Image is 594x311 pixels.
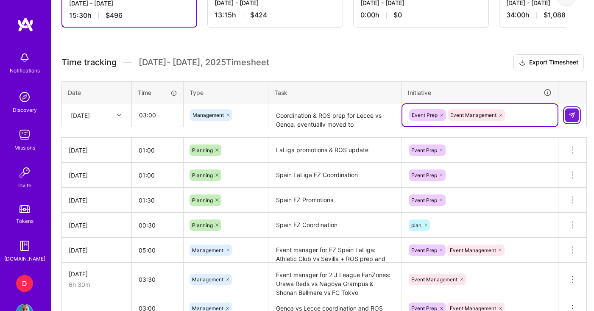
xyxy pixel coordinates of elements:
[69,221,125,230] div: [DATE]
[14,275,35,292] a: D
[132,239,183,261] input: HH:MM
[192,276,223,283] span: Management
[269,104,401,127] textarea: Coordination & ROS prep for Lecce vs Genoa, eventually moved to [MEDICAL_DATA]
[268,81,402,103] th: Task
[250,11,267,19] span: $424
[269,214,401,237] textarea: Spain FZ Coordination
[61,57,117,68] span: Time tracking
[69,280,125,289] div: 6h 30m
[13,106,37,114] div: Discovery
[117,113,121,117] i: icon Chevron
[138,88,177,97] div: Time
[269,189,401,212] textarea: Spain FZ Promotions
[450,112,496,118] span: Event Management
[411,197,437,203] span: Event Prep
[411,276,457,283] span: Event Management
[192,197,213,203] span: Planning
[16,49,33,66] img: bell
[10,66,40,75] div: Notifications
[17,17,34,32] img: logo
[192,172,213,178] span: Planning
[139,57,269,68] span: [DATE] - [DATE] , 2025 Timesheet
[519,58,526,67] i: icon Download
[192,222,213,228] span: Planning
[132,104,183,126] input: HH:MM
[411,222,421,228] span: plan
[132,164,183,186] input: HH:MM
[16,275,33,292] div: D
[16,164,33,181] img: Invite
[269,239,401,262] textarea: Event manager for FZ Spain LaLiga: Athletic Club vs Sevilla + ROS prep and activations
[192,147,213,153] span: Planning
[132,189,183,211] input: HH:MM
[132,268,183,291] input: HH:MM
[412,112,438,118] span: Event Prep
[544,11,566,19] span: $1,088
[569,112,575,119] img: Submit
[69,246,125,255] div: [DATE]
[192,112,224,118] span: Management
[4,254,45,263] div: [DOMAIN_NAME]
[411,147,437,153] span: Event Prep
[192,247,223,253] span: Management
[269,139,401,162] textarea: LaLiga promotions & ROS update
[71,111,90,119] div: [DATE]
[69,171,125,180] div: [DATE]
[360,11,482,19] div: 0:00 h
[14,143,35,152] div: Missions
[132,214,183,236] input: HH:MM
[132,139,183,161] input: HH:MM
[16,237,33,254] img: guide book
[18,181,31,190] div: Invite
[16,217,33,225] div: Tokens
[565,108,580,122] div: null
[16,126,33,143] img: teamwork
[69,11,190,20] div: 15:30 h
[69,146,125,155] div: [DATE]
[411,172,437,178] span: Event Prep
[411,247,437,253] span: Event Prep
[16,89,33,106] img: discovery
[393,11,402,19] span: $0
[184,81,268,103] th: Type
[62,81,132,103] th: Date
[69,269,125,278] div: [DATE]
[450,247,496,253] span: Event Management
[269,164,401,187] textarea: Spain LaLiga FZ Coordination
[269,264,401,295] textarea: Event manager for 2 J League FanZones: Urawa Reds vs Nagoya Grampus & Shonan Bellmare vs FC Tokyo
[513,54,584,71] button: Export Timesheet
[69,196,125,205] div: [DATE]
[215,11,336,19] div: 13:15 h
[408,88,552,97] div: Initiative
[106,11,123,20] span: $496
[20,205,30,213] img: tokens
